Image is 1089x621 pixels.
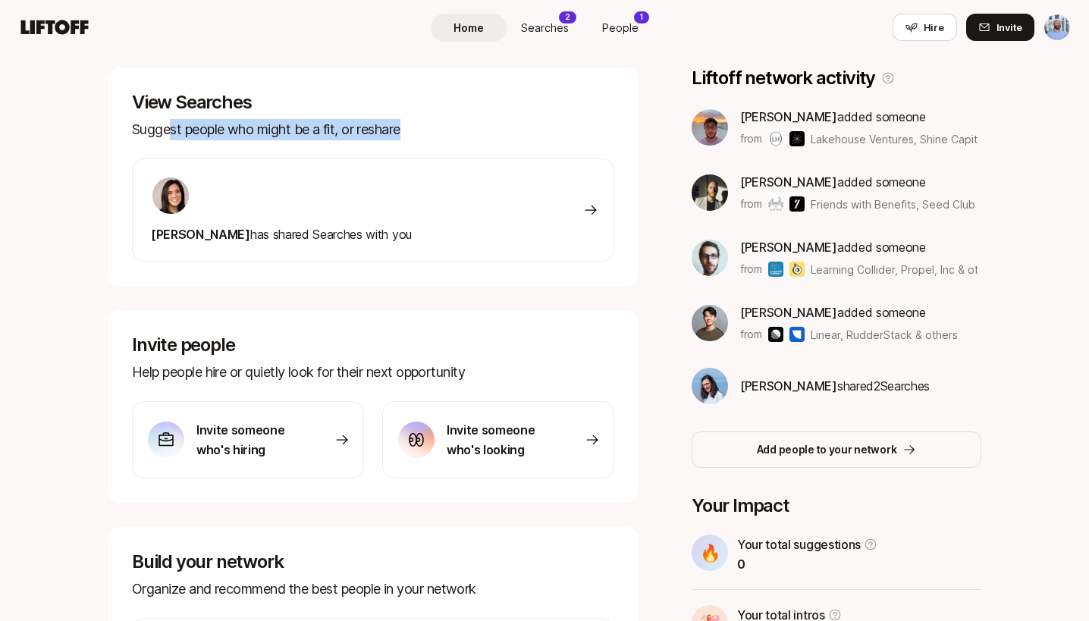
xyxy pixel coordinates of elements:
span: Lakehouse Ventures, Shine Capital & others [811,133,1031,146]
img: ACg8ocLBQzhvHPWkBiAPnRlRV1m5rfT8VCpvLNjRCKnQzlOx1sWIVRQ=s160-c [692,305,728,341]
p: Help people hire or quietly look for their next opportunity [132,362,614,383]
span: [PERSON_NAME] [740,305,837,320]
img: 71d7b91d_d7cb_43b4_a7ea_a9b2f2cc6e03.jpg [152,177,189,214]
img: Friends with Benefits [768,196,783,212]
p: 1 [640,11,643,23]
span: Learning Collider, Propel, Inc & others [811,263,1000,276]
img: 87b9490a_cb76_40a5_9ed5_08b7491e3b68.jpg [692,240,728,276]
p: added someone [740,303,958,322]
img: 318e5d3d_b654_46dc_b918_bcb3f7c51db9.jpg [692,174,728,211]
img: Seed Club [789,196,805,212]
p: Invite people [132,334,614,356]
img: Propel, Inc [789,262,805,277]
p: added someone [740,107,978,127]
img: Learning Collider [768,262,783,277]
span: [PERSON_NAME] [740,240,837,255]
span: [PERSON_NAME] [740,174,837,190]
span: [PERSON_NAME] [740,378,837,394]
p: from [740,130,762,148]
img: RudderStack [789,327,805,342]
span: [PERSON_NAME] [151,227,250,242]
a: Searches2 [507,14,582,42]
span: Searches [521,20,569,36]
p: Invite someone who's looking [447,420,553,459]
div: 🔥 [692,535,728,571]
p: Liftoff network activity [692,67,875,89]
p: Suggest people who might be a fit, or reshare [132,119,614,140]
p: View Searches [132,92,614,113]
span: Linear, RudderStack & others [811,327,958,343]
p: Add people to your network [757,441,897,459]
button: Taft Love [1043,14,1071,41]
a: People1 [582,14,658,42]
img: Taft Love [1044,14,1070,40]
img: ACg8ocJgLS4_X9rs-p23w7LExaokyEoWgQo9BGx67dOfttGDosg=s160-c [692,109,728,146]
p: shared 2 Search es [740,376,930,396]
img: Linear [768,327,783,342]
p: from [740,325,762,343]
span: Hire [924,20,944,35]
p: Build your network [132,551,614,572]
img: Shine Capital [789,131,805,146]
p: added someone [740,172,978,192]
p: from [740,260,762,278]
span: Home [453,20,484,36]
img: 3b21b1e9_db0a_4655_a67f_ab9b1489a185.jpg [692,368,728,404]
p: from [740,195,762,213]
p: 0 [737,554,877,574]
p: added someone [740,237,978,257]
a: Home [431,14,507,42]
p: 2 [565,11,570,23]
span: has shared Searches with you [151,227,412,242]
span: Invite [996,20,1022,35]
span: Friends with Benefits, Seed Club & others [811,198,1021,211]
span: [PERSON_NAME] [740,109,837,124]
span: People [602,20,639,36]
p: Your Impact [692,495,981,516]
p: Your total suggestions [737,535,861,554]
button: Add people to your network [692,431,981,468]
button: Hire [893,14,957,41]
p: Organize and recommend the best people in your network [132,579,614,600]
p: Invite someone who's hiring [196,420,303,459]
img: Lakehouse Ventures [768,131,783,146]
button: Invite [966,14,1034,41]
